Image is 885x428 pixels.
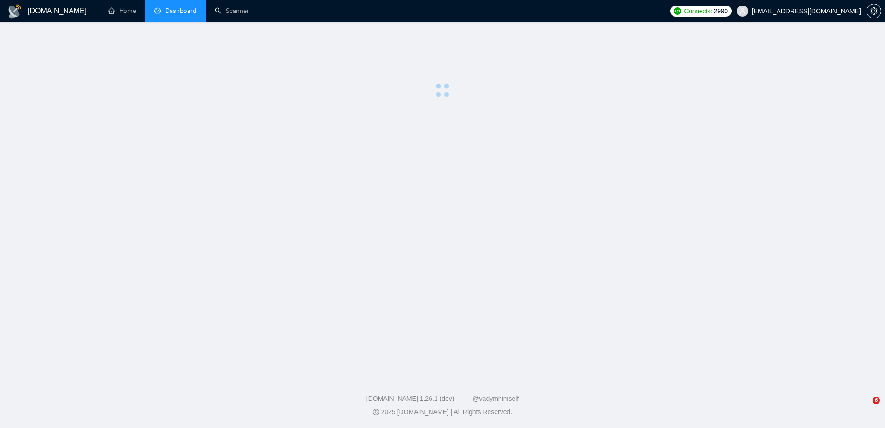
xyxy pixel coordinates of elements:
[873,397,880,404] span: 6
[739,8,746,14] span: user
[165,7,196,15] span: Dashboard
[867,4,881,18] button: setting
[714,6,728,16] span: 2990
[154,7,161,14] span: dashboard
[867,7,881,15] a: setting
[373,409,379,415] span: copyright
[684,6,712,16] span: Connects:
[7,4,22,19] img: logo
[674,7,681,15] img: upwork-logo.png
[108,7,136,15] a: homeHome
[854,397,876,419] iframe: Intercom live chat
[867,7,881,15] span: setting
[215,7,249,15] a: searchScanner
[472,395,519,402] a: @vadymhimself
[366,395,454,402] a: [DOMAIN_NAME] 1.26.1 (dev)
[7,407,878,417] div: 2025 [DOMAIN_NAME] | All Rights Reserved.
